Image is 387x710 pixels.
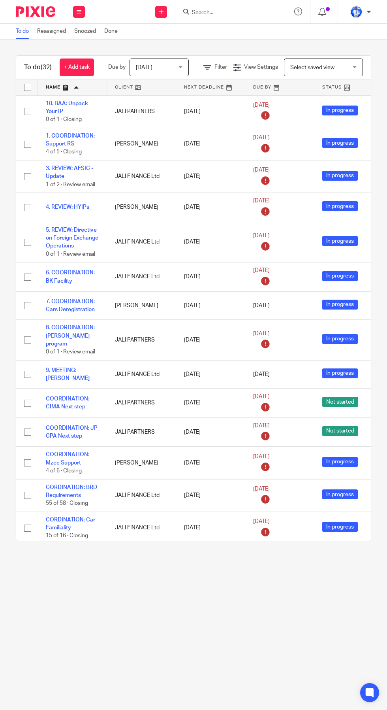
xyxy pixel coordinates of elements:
td: JALI PARTNERS [107,95,176,128]
span: Filter [214,64,227,70]
span: 15 of 16 · Closing [46,533,88,539]
a: CORDINATION: BRD Requirements [46,485,97,498]
span: [DATE] [253,268,270,273]
td: [DATE] [176,320,245,361]
span: [DATE] [253,372,270,377]
a: 1. COORDINATION: Support RS [46,133,95,147]
span: [DATE] [253,198,270,204]
span: 0 of 1 · Review email [46,349,95,355]
img: WhatsApp%20Image%202022-01-17%20at%2010.26.43%20PM.jpeg [350,6,363,18]
span: [DATE] [253,519,270,524]
span: In progress [322,106,358,115]
a: COORDINATION: JP CPA Next step [46,425,98,439]
td: JALI PARTNERS [107,417,176,447]
span: [DATE] [253,102,270,108]
a: Snoozed [74,24,100,39]
span: 0 of 1 · Closing [46,117,82,122]
td: [DATE] [176,417,245,447]
span: [DATE] [253,423,270,429]
span: [DATE] [136,65,152,70]
span: 4 of 5 · Closing [46,149,82,155]
a: Done [104,24,122,39]
td: [DATE] [176,262,245,292]
a: 4. REVIEW: HYIPs [46,204,89,210]
td: [DATE] [176,193,245,222]
span: 4 of 6 · Closing [46,468,82,474]
h1: To do [24,63,52,72]
td: [DATE] [176,389,245,418]
a: 8. COORDINATION: [PERSON_NAME] program [46,325,95,347]
td: [PERSON_NAME] [107,128,176,160]
span: [DATE] [253,303,270,308]
span: [DATE] [253,167,270,173]
span: 1 of 2 · Review email [46,182,95,187]
a: 6. COORDINATION: BK Facility [46,270,95,283]
td: [DATE] [176,447,245,479]
td: [DATE] [176,160,245,193]
a: 3. REVIEW: AFSIC - Update [46,166,93,179]
a: 9. MEETING: [PERSON_NAME] [46,368,90,381]
td: [DATE] [176,222,245,262]
td: JALI FINANCE Ltd [107,262,176,292]
a: Reassigned [37,24,70,39]
td: [DATE] [176,95,245,128]
td: [DATE] [176,512,245,544]
td: [DATE] [176,360,245,388]
span: In progress [322,201,358,211]
td: JALI PARTNERS [107,389,176,418]
td: JALI FINANCE Ltd [107,222,176,262]
input: Search [191,9,262,17]
a: CORDINATION: Car Familiality [46,517,95,531]
td: [PERSON_NAME] [107,447,176,479]
span: [DATE] [253,135,270,140]
td: JALI FINANCE Ltd [107,360,176,388]
span: Select saved view [290,65,334,70]
td: [PERSON_NAME] [107,291,176,319]
p: Due by [108,63,126,71]
span: Not started [322,397,358,407]
span: In progress [322,300,358,310]
span: In progress [322,271,358,281]
span: In progress [322,522,358,532]
td: [DATE] [176,291,245,319]
span: [DATE] [253,486,270,492]
span: In progress [322,236,358,246]
td: [DATE] [176,128,245,160]
td: JALI FINANCE Ltd [107,160,176,193]
a: + Add task [60,59,94,76]
span: View Settings [244,64,278,70]
span: [DATE] [253,331,270,336]
span: In progress [322,171,358,181]
a: To do [16,24,33,39]
td: JALI FINANCE Ltd [107,479,176,512]
a: 7. COORDINATION: Cars Deregistration [46,299,95,312]
span: In progress [322,457,358,467]
span: Not started [322,426,358,436]
td: JALI PARTNERS [107,320,176,361]
span: [DATE] [253,394,270,399]
td: [DATE] [176,479,245,512]
span: In progress [322,138,358,148]
span: In progress [322,489,358,499]
span: In progress [322,368,358,378]
img: Pixie [16,6,55,17]
span: In progress [322,334,358,344]
span: 55 of 58 · Closing [46,500,88,506]
span: 0 of 1 · Review email [46,251,95,257]
a: 10. BAA: Unpack Your IP [46,101,88,114]
a: COORDINATION: CIMA Next step [46,396,89,410]
span: (32) [41,64,52,70]
td: JALI FINANCE Ltd [107,512,176,544]
span: [DATE] [253,454,270,459]
a: COORDINATION: Mzee Support [46,452,89,465]
a: 5. REVIEW: Directive on Foreign Exchange Operations [46,227,98,249]
span: [DATE] [253,233,270,238]
td: [PERSON_NAME] [107,193,176,222]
